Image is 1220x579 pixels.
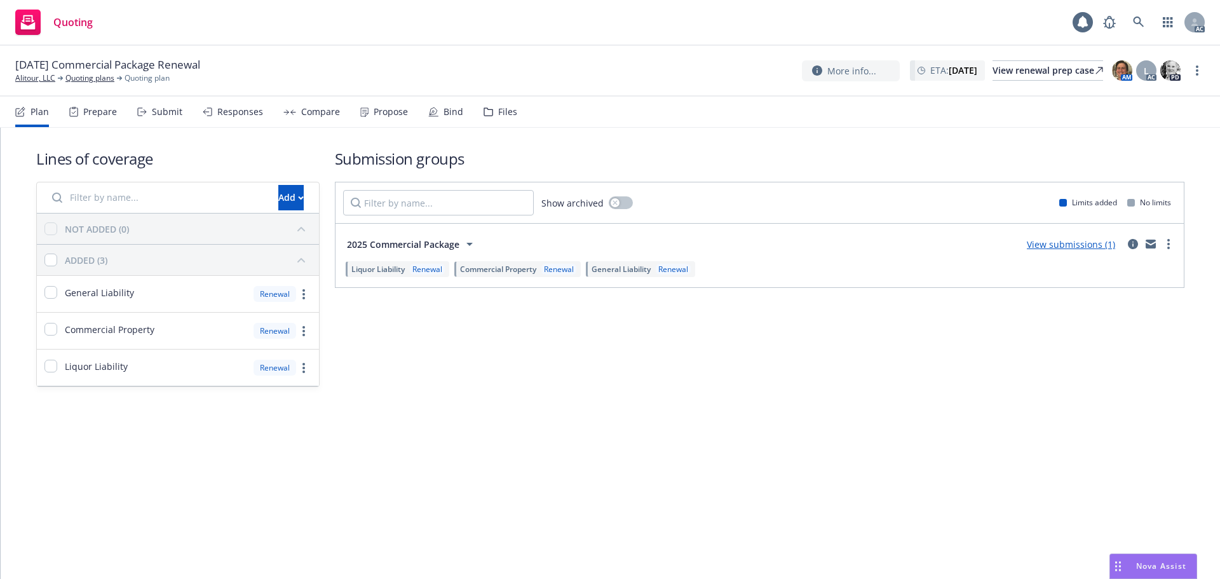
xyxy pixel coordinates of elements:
div: ADDED (3) [65,254,107,267]
div: Limits added [1059,197,1117,208]
span: Liquor Liability [65,360,128,373]
div: Renewal [254,286,296,302]
div: Submit [152,107,182,117]
div: Renewal [410,264,445,275]
input: Filter by name... [343,190,534,215]
input: Filter by name... [44,185,271,210]
a: more [296,360,311,376]
a: Report a Bug [1097,10,1122,35]
a: more [1161,236,1176,252]
h1: Submission groups [335,148,1184,169]
a: View renewal prep case [993,60,1103,81]
a: circleInformation [1125,236,1141,252]
div: Files [498,107,517,117]
span: Nova Assist [1136,561,1186,571]
span: Show archived [541,196,604,210]
a: more [296,324,311,339]
img: photo [1160,60,1181,81]
span: ETA : [930,64,977,77]
span: Commercial Property [65,323,154,336]
a: more [296,287,311,302]
div: Propose [374,107,408,117]
div: NOT ADDED (0) [65,222,129,236]
button: NOT ADDED (0) [65,219,311,239]
span: [DATE] Commercial Package Renewal [15,57,200,72]
h1: Lines of coverage [36,148,320,169]
div: No limits [1127,197,1171,208]
span: More info... [827,64,876,78]
span: Liquor Liability [351,264,405,275]
div: Plan [30,107,49,117]
strong: [DATE] [949,64,977,76]
button: Nova Assist [1109,554,1197,579]
span: Commercial Property [460,264,536,275]
div: Responses [217,107,263,117]
span: General Liability [592,264,651,275]
a: mail [1143,236,1158,252]
a: Quoting [10,4,98,40]
a: Quoting plans [65,72,114,84]
span: Quoting [53,17,93,27]
a: Switch app [1155,10,1181,35]
button: ADDED (3) [65,250,311,270]
div: Prepare [83,107,117,117]
span: Quoting plan [125,72,170,84]
a: View submissions (1) [1027,238,1115,250]
button: More info... [802,60,900,81]
a: Search [1126,10,1151,35]
span: L [1144,64,1149,78]
span: General Liability [65,286,134,299]
div: Drag to move [1110,554,1126,578]
div: Bind [444,107,463,117]
a: more [1189,63,1205,78]
div: Renewal [254,360,296,376]
img: photo [1112,60,1132,81]
a: Alitour, LLC [15,72,55,84]
div: Renewal [656,264,691,275]
button: Add [278,185,304,210]
div: Renewal [541,264,576,275]
div: Renewal [254,323,296,339]
div: Compare [301,107,340,117]
div: View renewal prep case [993,61,1103,80]
span: 2025 Commercial Package [347,238,459,251]
button: 2025 Commercial Package [343,231,481,257]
